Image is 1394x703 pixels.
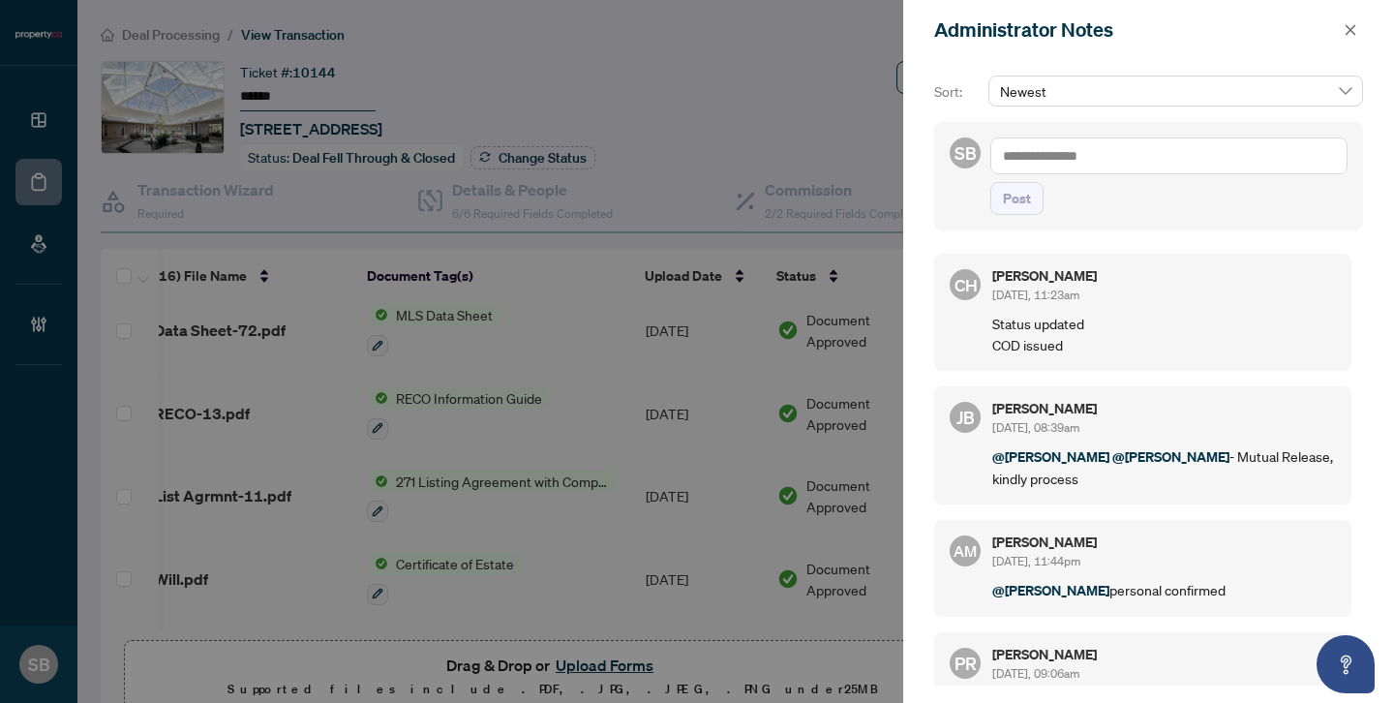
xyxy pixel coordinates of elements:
span: AM [954,539,977,563]
p: Sort: [934,81,981,103]
p: personal confirmed [992,579,1336,601]
span: CH [954,271,977,297]
span: PR [955,650,977,677]
span: JB [956,404,975,431]
span: [DATE], 11:23am [992,288,1079,302]
h5: [PERSON_NAME] [992,535,1336,549]
span: @[PERSON_NAME] [992,581,1109,599]
span: [DATE], 09:06am [992,666,1079,681]
span: [DATE], 08:39am [992,420,1079,435]
p: - Mutual Release, kindly process [992,445,1336,489]
h5: [PERSON_NAME] [992,269,1336,283]
button: Open asap [1317,635,1375,693]
h5: [PERSON_NAME] [992,402,1336,415]
span: @[PERSON_NAME] [992,447,1109,466]
div: Administrator Notes [934,15,1338,45]
span: @[PERSON_NAME] [1112,447,1229,466]
button: Post [990,182,1044,215]
span: SB [955,139,977,167]
h5: [PERSON_NAME] [992,648,1336,661]
span: close [1344,23,1357,37]
p: Status updated COD issued [992,313,1336,355]
span: [DATE], 11:44pm [992,554,1080,568]
span: Newest [1000,76,1351,106]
